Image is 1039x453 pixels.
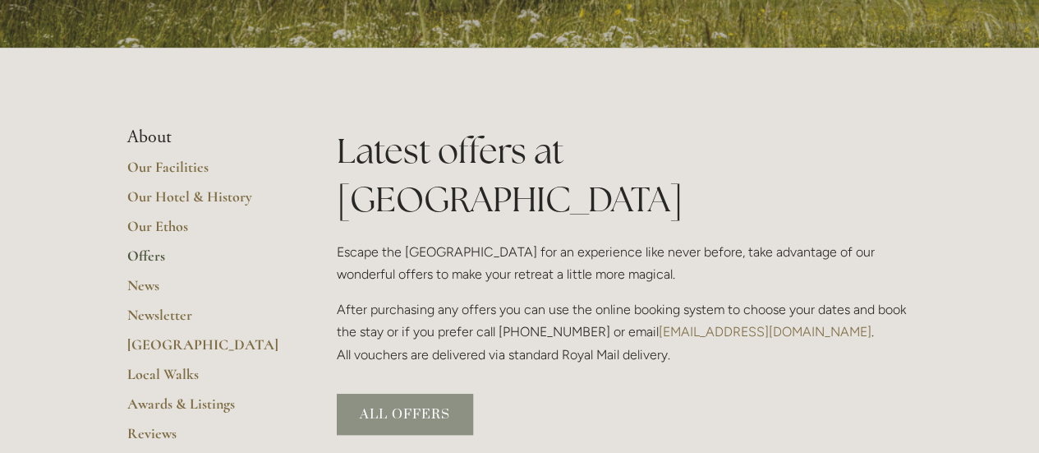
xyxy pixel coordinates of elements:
[127,276,284,306] a: News
[127,306,284,335] a: Newsletter
[337,241,913,285] p: Escape the [GEOGRAPHIC_DATA] for an experience like never before, take advantage of our wonderful...
[337,394,473,435] a: ALL OFFERS
[127,365,284,395] a: Local Walks
[337,298,913,366] p: After purchasing any offers you can use the online booking system to choose your dates and book t...
[127,127,284,148] li: About
[127,158,284,187] a: Our Facilities
[127,217,284,247] a: Our Ethos
[127,247,284,276] a: Offers
[127,395,284,424] a: Awards & Listings
[659,324,871,340] a: [EMAIL_ADDRESS][DOMAIN_NAME]
[127,335,284,365] a: [GEOGRAPHIC_DATA]
[127,187,284,217] a: Our Hotel & History
[337,127,913,224] h1: Latest offers at [GEOGRAPHIC_DATA]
